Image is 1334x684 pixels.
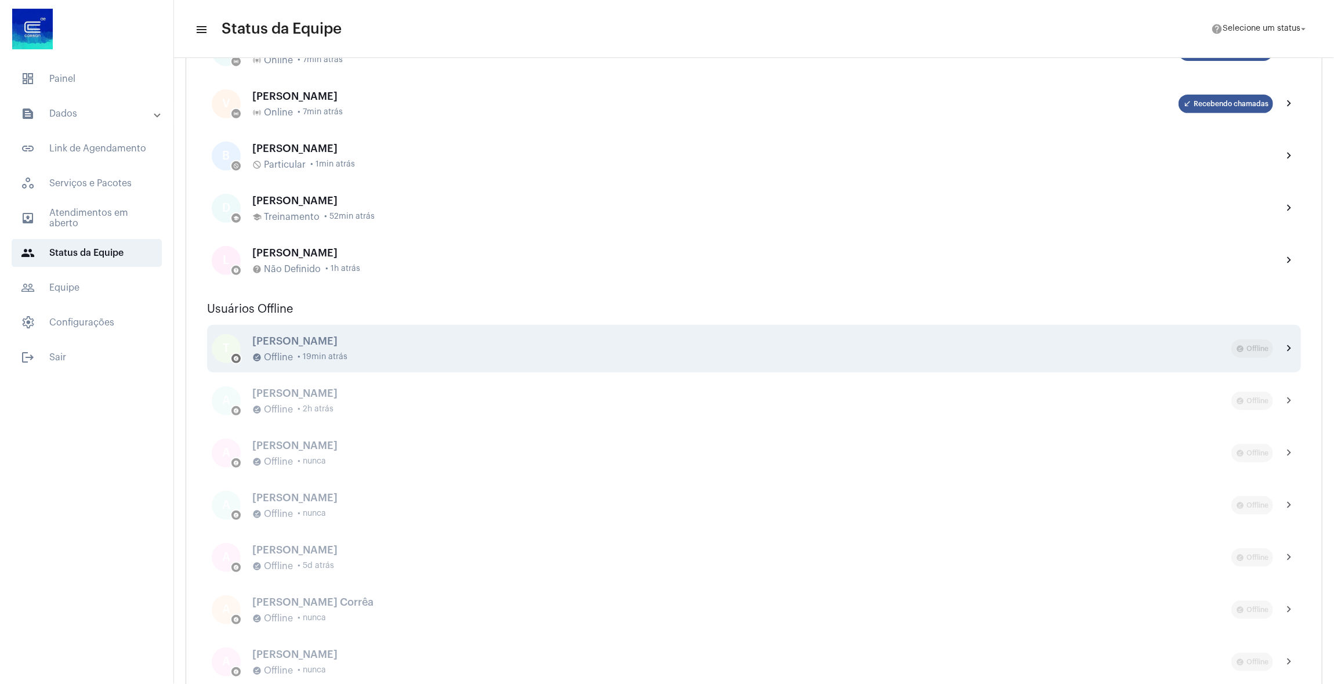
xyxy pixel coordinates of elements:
div: A [212,595,241,624]
mat-chip: Offline [1231,600,1273,619]
div: [PERSON_NAME] [252,335,1231,347]
mat-icon: offline_pin [252,509,262,519]
div: [PERSON_NAME] [252,544,1231,556]
mat-chip: Offline [1231,392,1273,410]
mat-icon: offline_pin [252,457,262,466]
mat-icon: help [1211,23,1223,35]
span: Serviços e Pacotes [12,169,162,197]
span: • 7min atrás [298,56,343,64]
img: d4669ae0-8c07-2337-4f67-34b0df7f5ae4.jpeg [9,6,56,52]
div: A [212,439,241,468]
mat-icon: offline_pin [1236,501,1244,509]
span: Online [264,55,293,66]
mat-icon: arrow_drop_down [1298,24,1308,34]
div: [PERSON_NAME] [252,195,1273,207]
mat-icon: offline_pin [1236,606,1244,614]
mat-icon: chevron_right [1282,254,1296,267]
span: sidenav icon [21,176,35,190]
mat-chip: Offline [1231,496,1273,515]
span: Offline [264,457,293,467]
mat-chip: Offline [1231,653,1273,671]
mat-icon: sidenav icon [21,211,35,225]
mat-icon: offline_pin [1236,345,1244,353]
span: • 5d atrás [298,562,334,570]
button: Selecione um status [1204,17,1315,41]
span: Configurações [12,309,162,336]
mat-expansion-panel-header: sidenav iconDados [7,100,173,128]
mat-icon: offline_pin [252,405,262,414]
mat-icon: offline_pin [233,512,239,518]
div: A [212,647,241,676]
mat-icon: offline_pin [1236,553,1244,562]
mat-icon: offline_pin [252,562,262,571]
mat-icon: offline_pin [233,356,239,361]
mat-icon: offline_pin [1236,658,1244,666]
span: Offline [264,561,293,571]
div: A [212,543,241,572]
mat-icon: do_not_disturb [233,163,239,169]
mat-chip: Offline [1231,548,1273,567]
div: [PERSON_NAME] [252,649,1231,660]
span: sidenav icon [21,316,35,330]
mat-icon: chevron_right [1282,446,1296,460]
div: L [212,246,241,275]
span: Status da Equipe [222,20,342,38]
div: T [212,334,241,363]
mat-panel-title: Dados [21,107,155,121]
span: Sair [12,343,162,371]
mat-icon: sidenav icon [21,107,35,121]
mat-icon: online_prediction [233,111,239,117]
span: Offline [264,404,293,415]
mat-icon: offline_pin [233,669,239,675]
span: Online [264,107,293,118]
div: B [212,142,241,171]
mat-icon: chevron_right [1282,603,1296,617]
div: A [212,386,241,415]
mat-icon: sidenav icon [21,350,35,364]
mat-icon: offline_pin [252,353,262,362]
span: Status da Equipe [12,239,162,267]
mat-icon: chevron_right [1282,149,1296,163]
div: A [212,491,241,520]
mat-icon: chevron_right [1282,97,1296,111]
div: [PERSON_NAME] [252,440,1231,451]
div: [PERSON_NAME] [252,143,1273,154]
mat-icon: online_prediction [252,56,262,65]
span: Offline [264,613,293,624]
mat-icon: offline_pin [252,614,262,623]
span: Não Definido [264,264,321,274]
span: • nunca [298,457,326,466]
span: • nunca [298,614,326,623]
mat-icon: online_prediction [233,59,239,64]
div: V [212,89,241,118]
mat-icon: offline_pin [252,666,262,675]
span: Treinamento [264,212,320,222]
div: [PERSON_NAME] [252,492,1231,504]
mat-chip: Recebendo chamadas [1179,95,1273,113]
mat-icon: chevron_right [1282,201,1296,215]
span: Equipe [12,274,162,302]
mat-icon: offline_pin [1236,449,1244,457]
mat-icon: offline_pin [233,460,239,466]
mat-icon: help [252,265,262,274]
mat-icon: sidenav icon [21,142,35,155]
span: • 7min atrás [298,108,343,117]
span: • nunca [298,666,326,675]
div: [PERSON_NAME] Corrêa [252,596,1231,608]
mat-icon: chevron_right [1282,498,1296,512]
h3: Usuários Offline [207,303,1301,316]
div: [PERSON_NAME] [252,247,1273,259]
div: D [212,194,241,223]
mat-icon: offline_pin [233,617,239,623]
span: Offline [264,352,293,363]
div: [PERSON_NAME] [252,388,1231,399]
mat-icon: chevron_right [1282,342,1296,356]
mat-icon: offline_pin [233,564,239,570]
span: Particular [264,160,306,170]
span: Offline [264,509,293,519]
span: • 1min atrás [310,160,355,169]
mat-icon: chevron_right [1282,655,1296,669]
mat-icon: sidenav icon [21,281,35,295]
mat-icon: offline_pin [233,408,239,414]
mat-icon: sidenav icon [195,23,206,37]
